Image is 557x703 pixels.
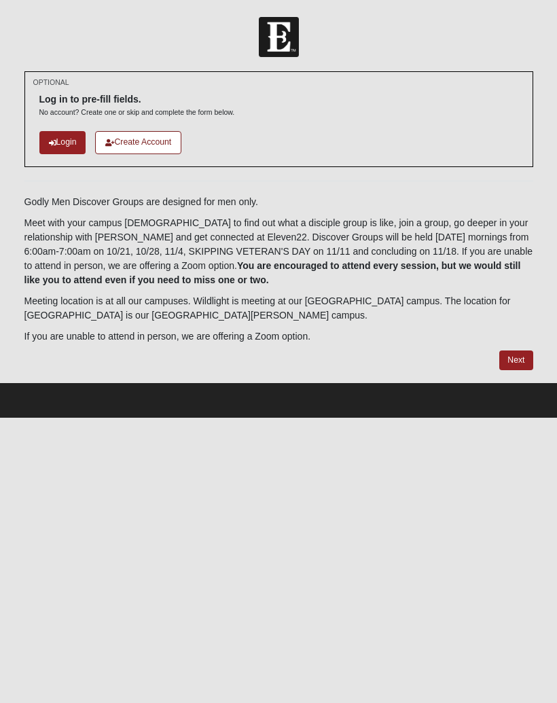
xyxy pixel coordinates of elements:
p: Meet with your campus [DEMOGRAPHIC_DATA] to find out what a disciple group is like, join a group,... [24,216,533,287]
a: Next [499,350,533,370]
img: Church of Eleven22 Logo [259,17,299,57]
p: Meeting location is at all our campuses. Wildlight is meeting at our [GEOGRAPHIC_DATA] campus. Th... [24,294,533,323]
p: Godly Men Discover Groups are designed for men only. [24,195,533,209]
small: OPTIONAL [33,77,69,88]
a: Create Account [95,131,181,154]
b: You are encouraged to attend every session, but we would still like you to attend even if you nee... [24,260,521,285]
a: Login [39,131,86,154]
h6: Log in to pre-fill fields. [39,94,235,105]
p: No account? Create one or skip and complete the form below. [39,107,235,118]
p: If you are unable to attend in person, we are offering a Zoom option. [24,329,533,344]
